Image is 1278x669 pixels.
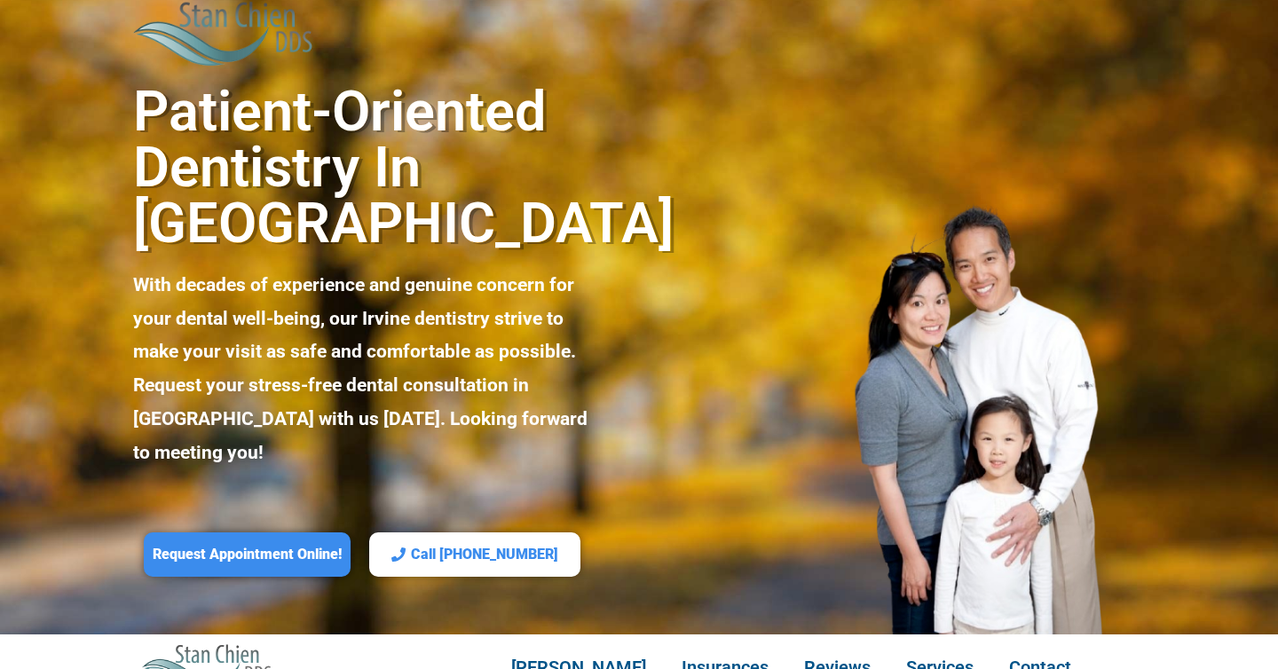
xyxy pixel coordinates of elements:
h2: Patient-Oriented Dentistry in [GEOGRAPHIC_DATA] [133,83,588,251]
span: Request Appointment Online! [153,546,342,564]
p: With decades of experience and genuine concern for your dental well-being, our Irvine dentistry s... [133,269,588,470]
a: Call [PHONE_NUMBER] [369,532,580,578]
span: Call [PHONE_NUMBER] [411,546,558,564]
a: Request Appointment Online! [144,532,351,578]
